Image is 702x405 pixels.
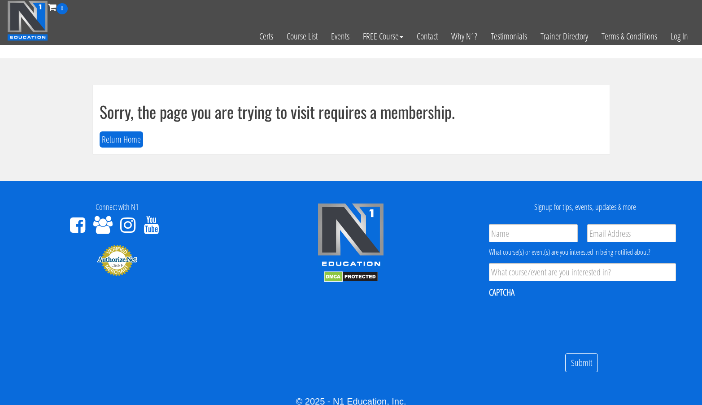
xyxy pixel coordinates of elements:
[7,0,48,41] img: n1-education
[565,353,598,373] input: Submit
[100,131,143,148] button: Return Home
[356,14,410,58] a: FREE Course
[587,224,676,242] input: Email Address
[7,203,227,212] h4: Connect with N1
[484,14,534,58] a: Testimonials
[489,304,625,339] iframe: reCAPTCHA
[57,3,68,14] span: 0
[280,14,324,58] a: Course List
[324,14,356,58] a: Events
[100,103,603,121] h1: Sorry, the page you are trying to visit requires a membership.
[475,203,695,212] h4: Signup for tips, events, updates & more
[489,247,676,257] div: What course(s) or event(s) are you interested in being notified about?
[664,14,695,58] a: Log In
[489,224,578,242] input: Name
[48,1,68,13] a: 0
[489,263,676,281] input: What course/event are you interested in?
[534,14,595,58] a: Trainer Directory
[445,14,484,58] a: Why N1?
[253,14,280,58] a: Certs
[410,14,445,58] a: Contact
[97,244,137,276] img: Authorize.Net Merchant - Click to Verify
[489,287,515,298] label: CAPTCHA
[595,14,664,58] a: Terms & Conditions
[317,203,384,269] img: n1-edu-logo
[324,271,378,282] img: DMCA.com Protection Status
